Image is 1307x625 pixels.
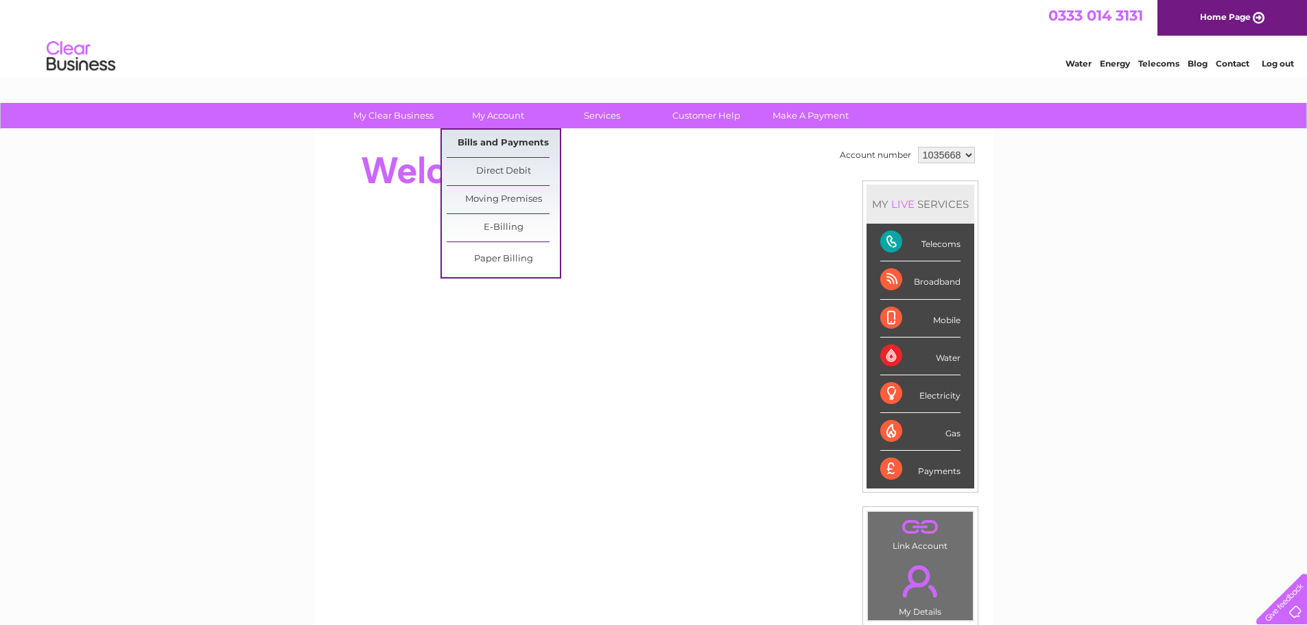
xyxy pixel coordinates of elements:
[545,103,659,128] a: Services
[888,198,917,211] div: LIVE
[650,103,763,128] a: Customer Help
[880,338,961,375] div: Water
[46,36,116,78] img: logo.png
[1048,7,1143,24] a: 0333 014 3131
[880,375,961,413] div: Electricity
[1188,58,1208,69] a: Blog
[871,515,969,539] a: .
[1100,58,1130,69] a: Energy
[447,158,560,185] a: Direct Debit
[871,557,969,605] a: .
[330,8,978,67] div: Clear Business is a trading name of Verastar Limited (registered in [GEOGRAPHIC_DATA] No. 3667643...
[867,511,974,554] td: Link Account
[1138,58,1179,69] a: Telecoms
[867,185,974,224] div: MY SERVICES
[867,554,974,621] td: My Details
[1065,58,1092,69] a: Water
[447,186,560,213] a: Moving Premises
[836,143,915,167] td: Account number
[1216,58,1249,69] a: Contact
[880,261,961,299] div: Broadband
[880,300,961,338] div: Mobile
[447,130,560,157] a: Bills and Payments
[447,214,560,241] a: E-Billing
[880,451,961,488] div: Payments
[1262,58,1294,69] a: Log out
[880,413,961,451] div: Gas
[754,103,867,128] a: Make A Payment
[441,103,554,128] a: My Account
[337,103,450,128] a: My Clear Business
[447,246,560,273] a: Paper Billing
[880,224,961,261] div: Telecoms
